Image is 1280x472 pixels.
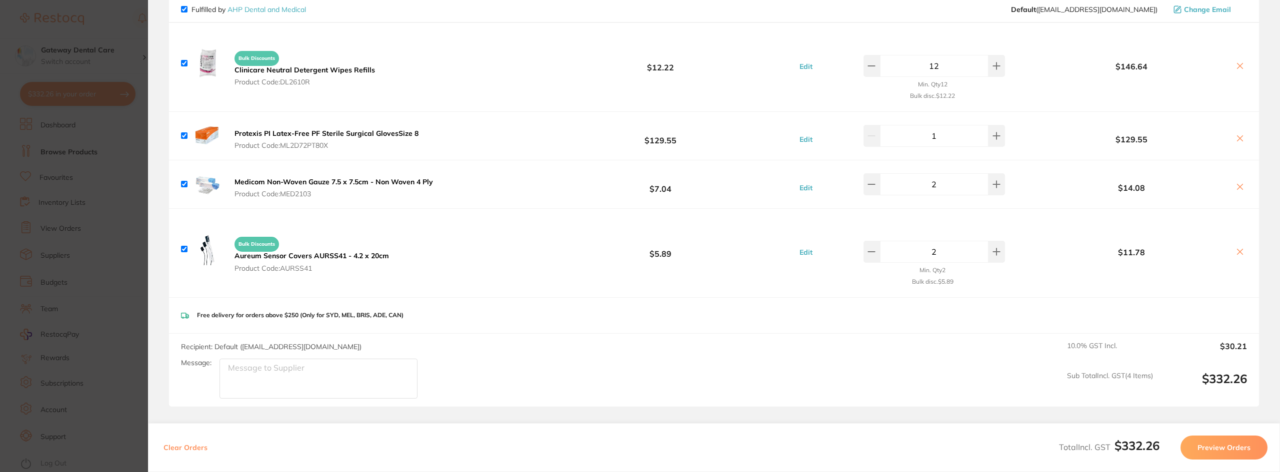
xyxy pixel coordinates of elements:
[1114,438,1159,453] b: $332.26
[234,141,418,149] span: Product Code: ML2D72PT80X
[231,232,392,272] button: Bulk Discounts Aureum Sensor Covers AURSS41 - 4.2 x 20cm Product Code:AURSS41
[234,51,279,66] span: Bulk Discounts
[1180,436,1267,460] button: Preview Orders
[191,5,306,13] p: Fulfilled by
[1161,342,1247,364] output: $30.21
[796,135,815,144] button: Edit
[234,237,279,252] span: Bulk Discounts
[197,312,403,319] p: Free delivery for orders above $250 (Only for SYD, MEL, BRIS, ADE, CAN)
[1011,5,1036,14] b: Default
[231,46,378,86] button: Bulk Discounts Clinicare Neutral Detergent Wipes Refills Product Code:DL2610R
[796,183,815,192] button: Edit
[910,92,955,99] small: Bulk disc. $12.22
[1034,183,1229,192] b: $14.08
[1067,372,1153,399] span: Sub Total Incl. GST ( 4 Items)
[554,127,767,145] b: $129.55
[1059,442,1159,452] span: Total Incl. GST
[234,78,375,86] span: Product Code: DL2610R
[231,129,421,150] button: Protexis PI Latex-Free PF Sterile Surgical GlovesSize 8 Product Code:ML2D72PT80X
[1184,5,1231,13] span: Change Email
[234,65,375,74] b: Clinicare Neutral Detergent Wipes Refills
[234,264,389,272] span: Product Code: AURSS41
[1034,248,1229,257] b: $11.78
[1161,372,1247,399] output: $332.26
[554,54,767,72] b: $12.22
[234,129,418,138] b: Protexis PI Latex-Free PF Sterile Surgical GlovesSize 8
[234,177,433,186] b: Medicom Non-Woven Gauze 7.5 x 7.5cm - Non Woven 4 Ply
[231,177,436,198] button: Medicom Non-Woven Gauze 7.5 x 7.5cm - Non Woven 4 Ply Product Code:MED2103
[796,248,815,257] button: Edit
[1034,62,1229,71] b: $146.64
[191,233,223,265] img: dzIwa2VnZQ
[181,359,211,367] label: Message:
[554,175,767,194] b: $7.04
[1067,342,1153,364] span: 10.0 % GST Incl.
[191,47,223,79] img: b2hybDdyYg
[160,436,210,460] button: Clear Orders
[796,62,815,71] button: Edit
[191,120,223,152] img: NHdkY3R4aA
[919,267,945,274] small: Min. Qty 2
[912,278,953,285] small: Bulk disc. $5.89
[918,81,947,88] small: Min. Qty 12
[1034,135,1229,144] b: $129.55
[181,342,361,351] span: Recipient: Default ( [EMAIL_ADDRESS][DOMAIN_NAME] )
[1011,5,1157,13] span: orders@ahpdentalmedical.com.au
[234,251,389,260] b: Aureum Sensor Covers AURSS41 - 4.2 x 20cm
[234,190,433,198] span: Product Code: MED2103
[227,5,306,14] a: AHP Dental and Medical
[554,240,767,258] b: $5.89
[191,168,223,200] img: NGl1YTN1bw
[1170,5,1247,14] button: Change Email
